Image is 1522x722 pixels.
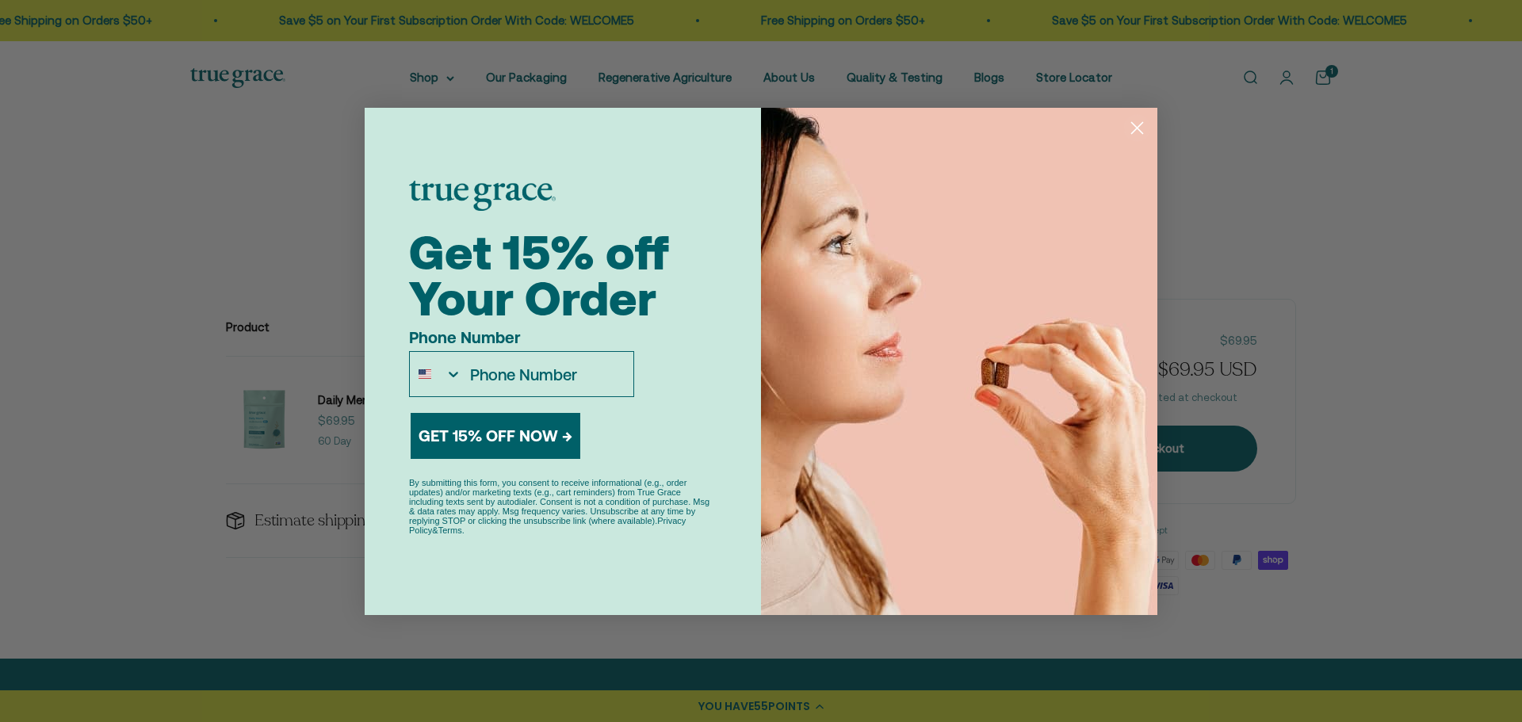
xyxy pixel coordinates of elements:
img: 43605a6c-e687-496b-9994-e909f8c820d7.jpeg [761,108,1157,615]
a: Privacy Policy [409,516,686,535]
img: logo placeholder [409,181,556,211]
label: Phone Number [409,328,634,351]
button: Close dialog [1123,114,1151,142]
input: Phone Number [462,352,633,396]
p: By submitting this form, you consent to receive informational (e.g., order updates) and/or market... [409,478,717,535]
button: GET 15% OFF NOW → [411,413,580,459]
img: United States [419,368,431,380]
span: Get 15% off Your Order [409,225,669,326]
button: Search Countries [410,352,462,396]
a: Terms [438,525,462,535]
